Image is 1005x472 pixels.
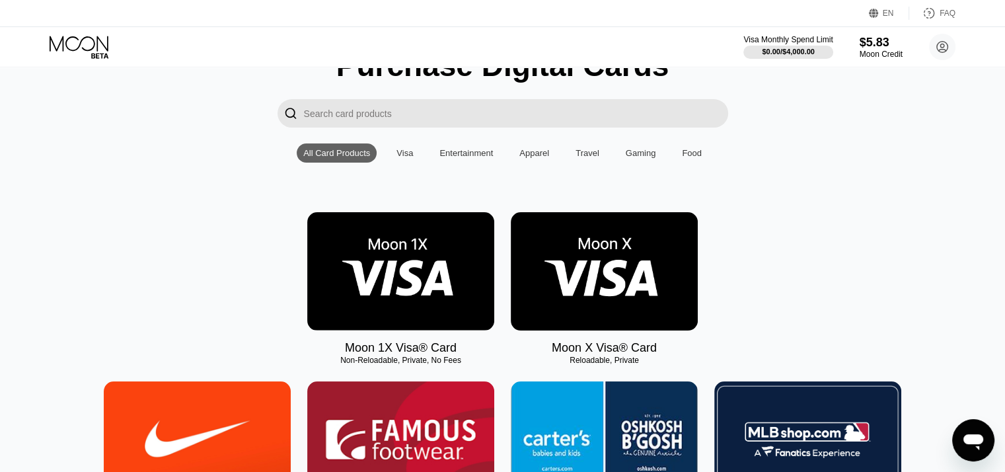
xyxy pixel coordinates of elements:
[883,9,894,18] div: EN
[345,341,457,355] div: Moon 1X Visa® Card
[511,356,698,365] div: Reloadable, Private
[682,148,702,158] div: Food
[940,9,955,18] div: FAQ
[284,106,297,121] div: 
[619,143,663,163] div: Gaming
[909,7,955,20] div: FAQ
[762,48,815,56] div: $0.00 / $4,000.00
[860,50,903,59] div: Moon Credit
[396,148,413,158] div: Visa
[439,148,493,158] div: Entertainment
[626,148,656,158] div: Gaming
[519,148,549,158] div: Apparel
[307,356,494,365] div: Non-Reloadable, Private, No Fees
[433,143,500,163] div: Entertainment
[569,143,606,163] div: Travel
[278,99,304,128] div: 
[304,99,728,128] input: Search card products
[513,143,556,163] div: Apparel
[743,35,833,59] div: Visa Monthly Spend Limit$0.00/$4,000.00
[743,35,833,44] div: Visa Monthly Spend Limit
[860,36,903,59] div: $5.83Moon Credit
[952,419,994,461] iframe: Nút để khởi chạy cửa sổ nhắn tin
[869,7,909,20] div: EN
[860,36,903,50] div: $5.83
[390,143,420,163] div: Visa
[297,143,377,163] div: All Card Products
[552,341,657,355] div: Moon X Visa® Card
[675,143,708,163] div: Food
[303,148,370,158] div: All Card Products
[576,148,599,158] div: Travel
